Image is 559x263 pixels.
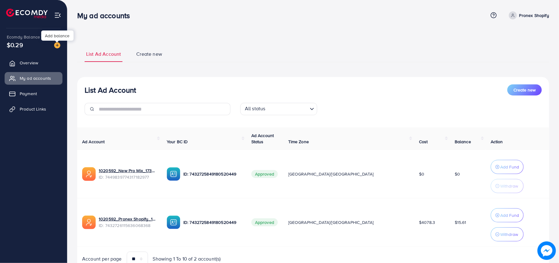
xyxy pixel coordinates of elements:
[99,174,157,180] span: ID: 7449839774317182977
[183,219,242,226] p: ID: 7432725849180520449
[288,139,309,145] span: Time Zone
[5,87,62,100] a: Payment
[136,51,162,58] span: Create new
[537,241,556,260] img: image
[491,208,524,222] button: Add Fund
[288,219,374,225] span: [GEOGRAPHIC_DATA]/[GEOGRAPHIC_DATA]
[5,57,62,69] a: Overview
[500,231,518,238] p: Withdraw
[82,167,96,181] img: ic-ads-acc.e4c84228.svg
[167,167,180,181] img: ic-ba-acc.ded83a64.svg
[506,11,549,19] a: Pronex Shopify
[251,132,274,145] span: Ad Account Status
[267,104,307,114] input: Search for option
[99,216,157,229] div: <span class='underline'>1020592_Pronex Shopify_1730566414571</span></br>7432726115636068368
[455,139,471,145] span: Balance
[99,168,157,174] a: 1020592_New Pro Mix_1734550996535
[244,104,267,114] span: All status
[419,219,435,225] span: $4078.3
[77,11,135,20] h3: My ad accounts
[54,12,61,19] img: menu
[251,218,278,226] span: Approved
[7,40,23,49] span: $0.29
[20,106,46,112] span: Product Links
[419,139,428,145] span: Cost
[82,139,105,145] span: Ad Account
[251,170,278,178] span: Approved
[86,51,121,58] span: List Ad Account
[183,170,242,178] p: ID: 7432725849180520449
[41,30,74,41] div: Add balance
[5,103,62,115] a: Product Links
[419,171,424,177] span: $0
[455,219,466,225] span: $15.61
[513,87,536,93] span: Create new
[491,227,524,241] button: Withdraw
[20,91,37,97] span: Payment
[288,171,374,177] span: [GEOGRAPHIC_DATA]/[GEOGRAPHIC_DATA]
[491,179,524,193] button: Withdraw
[455,171,460,177] span: $0
[519,12,549,19] p: Pronex Shopify
[167,216,180,229] img: ic-ba-acc.ded83a64.svg
[500,212,519,219] p: Add Fund
[54,42,60,48] img: image
[491,139,503,145] span: Action
[153,255,221,262] span: Showing 1 To 10 of 2 account(s)
[6,9,48,18] img: logo
[82,216,96,229] img: ic-ads-acc.e4c84228.svg
[99,222,157,229] span: ID: 7432726115636068368
[500,182,518,190] p: Withdraw
[507,84,542,95] button: Create new
[7,34,40,40] span: Ecomdy Balance
[99,216,157,222] a: 1020592_Pronex Shopify_1730566414571
[167,139,188,145] span: Your BC ID
[99,168,157,180] div: <span class='underline'>1020592_New Pro Mix_1734550996535</span></br>7449839774317182977
[240,103,317,115] div: Search for option
[5,72,62,84] a: My ad accounts
[491,160,524,174] button: Add Fund
[20,75,51,81] span: My ad accounts
[500,163,519,171] p: Add Fund
[82,255,122,262] span: Account per page
[20,60,38,66] span: Overview
[85,86,136,95] h3: List Ad Account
